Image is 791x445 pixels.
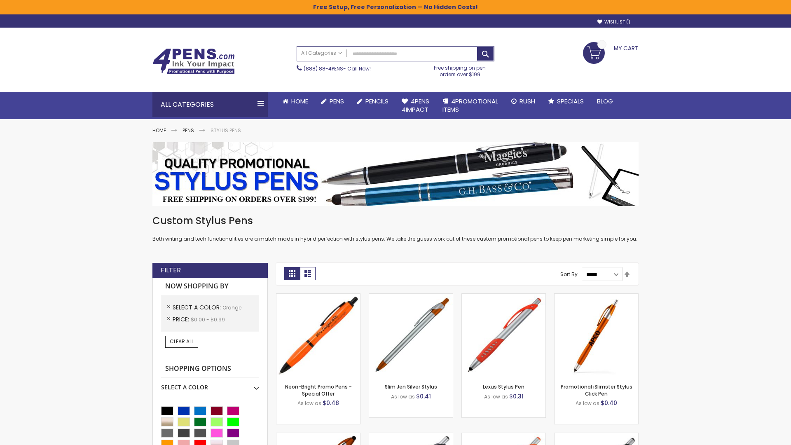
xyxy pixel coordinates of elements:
[291,97,308,105] span: Home
[211,127,241,134] strong: Stylus Pens
[555,433,638,440] a: Lexus Metallic Stylus Pen-Orange
[304,65,343,72] a: (888) 88-4PENS
[442,97,498,114] span: 4PROMOTIONAL ITEMS
[276,92,315,110] a: Home
[416,392,431,400] span: $0.41
[557,97,584,105] span: Specials
[297,400,321,407] span: As low as
[152,48,235,75] img: 4Pens Custom Pens and Promotional Products
[191,316,225,323] span: $0.00 - $0.99
[173,315,191,323] span: Price
[369,294,453,377] img: Slim Jen Silver Stylus-Orange
[426,61,495,78] div: Free shipping on pen orders over $199
[597,19,630,25] a: Wishlist
[152,142,639,206] img: Stylus Pens
[284,267,300,280] strong: Grid
[601,399,617,407] span: $0.40
[323,399,339,407] span: $0.48
[484,393,508,400] span: As low as
[369,433,453,440] a: Boston Stylus Pen-Orange
[576,400,599,407] span: As low as
[555,294,638,377] img: Promotional iSlimster Stylus Click Pen-Orange
[365,97,388,105] span: Pencils
[297,47,346,60] a: All Categories
[161,266,181,275] strong: Filter
[385,383,437,390] a: Slim Jen Silver Stylus
[436,92,505,119] a: 4PROMOTIONALITEMS
[590,92,620,110] a: Blog
[395,92,436,119] a: 4Pens4impact
[462,433,545,440] a: Boston Silver Stylus Pen-Orange
[391,393,415,400] span: As low as
[315,92,351,110] a: Pens
[369,293,453,300] a: Slim Jen Silver Stylus-Orange
[330,97,344,105] span: Pens
[276,293,360,300] a: Neon-Bright Promo Pens-Orange
[351,92,395,110] a: Pencils
[597,97,613,105] span: Blog
[170,338,194,345] span: Clear All
[152,92,268,117] div: All Categories
[505,92,542,110] a: Rush
[152,214,639,243] div: Both writing and tech functionalities are a match made in hybrid perfection with stylus pens. We ...
[222,304,241,311] span: Orange
[462,294,545,377] img: Lexus Stylus Pen-Orange
[183,127,194,134] a: Pens
[276,433,360,440] a: TouchWrite Query Stylus Pen-Orange
[161,278,259,295] strong: Now Shopping by
[152,127,166,134] a: Home
[285,383,352,397] a: Neon-Bright Promo Pens - Special Offer
[509,392,524,400] span: $0.31
[483,383,524,390] a: Lexus Stylus Pen
[304,65,371,72] span: - Call Now!
[462,293,545,300] a: Lexus Stylus Pen-Orange
[555,293,638,300] a: Promotional iSlimster Stylus Click Pen-Orange
[173,303,222,311] span: Select A Color
[561,383,632,397] a: Promotional iSlimster Stylus Click Pen
[520,97,535,105] span: Rush
[152,214,639,227] h1: Custom Stylus Pens
[161,377,259,391] div: Select A Color
[161,360,259,378] strong: Shopping Options
[301,50,342,56] span: All Categories
[560,271,578,278] label: Sort By
[165,336,198,347] a: Clear All
[276,294,360,377] img: Neon-Bright Promo Pens-Orange
[402,97,429,114] span: 4Pens 4impact
[542,92,590,110] a: Specials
